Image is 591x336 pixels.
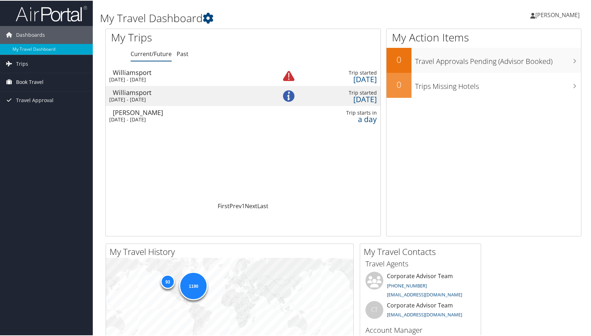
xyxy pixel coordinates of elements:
[16,5,87,21] img: airportal-logo.png
[387,291,462,297] a: [EMAIL_ADDRESS][DOMAIN_NAME]
[229,201,242,209] a: Prev
[365,258,475,268] h3: Travel Agents
[16,54,28,72] span: Trips
[113,69,268,75] div: Williamsport
[306,109,377,115] div: Trip starts in
[387,282,427,288] a: [PHONE_NUMBER]
[387,78,411,90] h2: 0
[362,271,479,300] li: Corporate Advisor Team
[306,75,377,82] div: [DATE]
[179,271,208,299] div: 1190
[16,25,45,43] span: Dashboards
[306,115,377,122] div: a day
[109,76,264,82] div: [DATE] - [DATE]
[387,72,581,97] a: 0Trips Missing Hotels
[306,89,377,95] div: Trip started
[242,201,245,209] a: 1
[131,49,172,57] a: Current/Future
[306,95,377,102] div: [DATE]
[110,245,353,257] h2: My Travel History
[245,201,257,209] a: Next
[109,116,264,122] div: [DATE] - [DATE]
[100,10,424,25] h1: My Travel Dashboard
[415,77,581,91] h3: Trips Missing Hotels
[364,245,481,257] h2: My Travel Contacts
[113,109,268,115] div: [PERSON_NAME]
[161,274,175,288] div: 93
[365,300,383,318] div: CT
[365,325,475,335] h3: Account Manager
[111,29,261,44] h1: My Trips
[218,201,229,209] a: First
[109,96,264,102] div: [DATE] - [DATE]
[387,29,581,44] h1: My Action Items
[387,53,411,65] h2: 0
[283,70,294,81] img: alert-flat-solid-warning.png
[257,201,268,209] a: Last
[113,89,268,95] div: Williamsport
[387,311,462,317] a: [EMAIL_ADDRESS][DOMAIN_NAME]
[306,69,377,75] div: Trip started
[535,10,580,18] span: [PERSON_NAME]
[16,72,44,90] span: Book Travel
[283,90,294,101] img: alert-flat-solid-info.png
[530,4,587,25] a: [PERSON_NAME]
[362,300,479,324] li: Corporate Advisor Team
[177,49,188,57] a: Past
[415,52,581,66] h3: Travel Approvals Pending (Advisor Booked)
[16,91,54,109] span: Travel Approval
[387,47,581,72] a: 0Travel Approvals Pending (Advisor Booked)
